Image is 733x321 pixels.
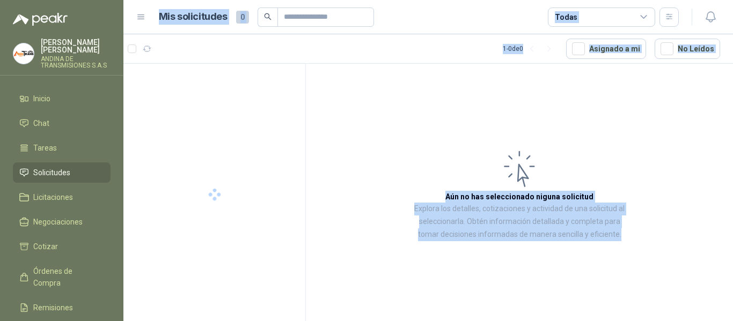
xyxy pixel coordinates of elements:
img: Logo peakr [13,13,68,26]
p: [PERSON_NAME] [PERSON_NAME] [41,39,111,54]
span: Órdenes de Compra [33,265,100,289]
span: Cotizar [33,241,58,252]
div: Todas [555,11,577,23]
a: Solicitudes [13,162,111,183]
a: Órdenes de Compra [13,261,111,293]
span: Licitaciones [33,191,73,203]
a: Tareas [13,138,111,158]
span: Chat [33,117,49,129]
span: Negociaciones [33,216,83,228]
p: Explora los detalles, cotizaciones y actividad de una solicitud al seleccionarla. Obtén informaci... [413,203,626,241]
p: ANDINA DE TRANSMISIONES S.A.S [41,56,111,69]
a: Remisiones [13,297,111,318]
span: Remisiones [33,302,73,313]
div: 1 - 0 de 0 [503,40,558,57]
h1: Mis solicitudes [159,9,228,25]
a: Inicio [13,88,111,109]
span: Solicitudes [33,167,70,178]
button: Asignado a mi [566,39,646,59]
span: search [264,13,272,20]
img: Company Logo [13,43,34,64]
span: 0 [236,11,249,24]
span: Inicio [33,93,50,104]
span: Tareas [33,142,57,154]
h3: Aún no has seleccionado niguna solicitud [445,191,593,203]
button: No Leídos [655,39,720,59]
a: Chat [13,113,111,133]
a: Licitaciones [13,187,111,207]
a: Negociaciones [13,212,111,232]
a: Cotizar [13,236,111,257]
